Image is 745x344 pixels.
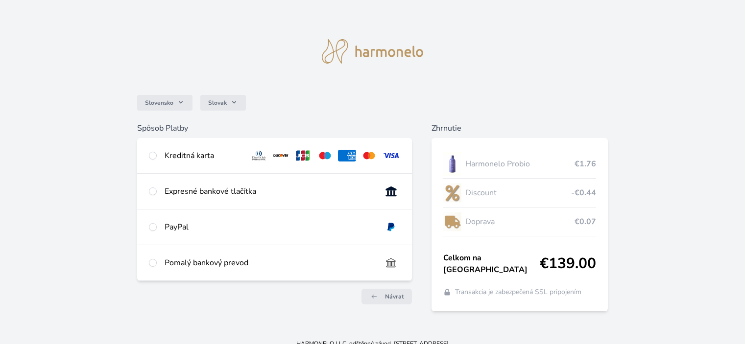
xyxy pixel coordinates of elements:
[382,150,400,161] img: visa.svg
[322,39,424,64] img: logo.svg
[455,287,581,297] span: Transakcia je zabezpečená SSL pripojením
[465,216,574,228] span: Doprava
[540,255,596,273] span: €139.00
[165,257,374,269] div: Pomalý bankový prevod
[382,185,400,197] img: onlineBanking_SK.svg
[443,181,462,205] img: discount-lo.png
[145,99,173,107] span: Slovensko
[465,187,571,199] span: Discount
[443,252,540,275] span: Celkom na [GEOGRAPHIC_DATA]
[208,99,227,107] span: Slovak
[575,158,596,170] span: €1.76
[465,158,574,170] span: Harmonelo Probio
[137,122,411,134] h6: Spôsob Platby
[571,187,596,199] span: -€0.44
[294,150,312,161] img: jcb.svg
[137,95,192,111] button: Slovensko
[338,150,356,161] img: amex.svg
[360,150,378,161] img: mc.svg
[165,185,374,197] div: Expresné bankové tlačítka
[382,221,400,233] img: paypal.svg
[385,293,404,300] span: Návrat
[443,209,462,234] img: delivery-lo.png
[382,257,400,269] img: bankTransfer_IBAN.svg
[165,150,242,161] div: Kreditná karta
[165,221,374,233] div: PayPal
[272,150,290,161] img: discover.svg
[250,150,268,161] img: diners.svg
[361,289,412,304] a: Návrat
[443,152,462,176] img: CLEAN_PROBIO_se_stinem_x-lo.jpg
[575,216,596,228] span: €0.07
[432,122,608,134] h6: Zhrnutie
[200,95,246,111] button: Slovak
[316,150,334,161] img: maestro.svg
